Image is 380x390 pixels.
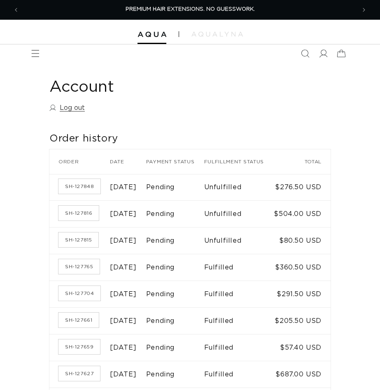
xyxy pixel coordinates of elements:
td: Fulfilled [204,281,274,308]
td: Pending [146,174,204,201]
a: Order number SH-127765 [58,259,100,274]
img: Aqua Hair Extensions [138,32,166,37]
a: Order number SH-127659 [58,339,100,354]
td: Pending [146,201,204,228]
a: Order number SH-127815 [58,232,98,247]
td: Fulfilled [204,254,274,281]
time: [DATE] [110,237,137,244]
th: Order [49,149,110,174]
td: Pending [146,334,204,361]
td: $291.50 USD [273,281,331,308]
th: Total [273,149,331,174]
time: [DATE] [110,291,137,297]
a: Order number SH-127816 [58,206,99,221]
time: [DATE] [110,318,137,324]
time: [DATE] [110,344,137,351]
td: $57.40 USD [273,334,331,361]
th: Fulfillment status [204,149,274,174]
td: Unfulfilled [204,174,274,201]
td: Unfulfilled [204,201,274,228]
summary: Search [296,44,314,63]
img: aqualyna.com [191,32,243,37]
time: [DATE] [110,371,137,378]
button: Previous announcement [7,1,25,19]
td: Pending [146,308,204,334]
td: Pending [146,254,204,281]
time: [DATE] [110,211,137,217]
td: Pending [146,228,204,254]
time: [DATE] [110,184,137,190]
td: Fulfilled [204,334,274,361]
td: $504.00 USD [273,201,331,228]
td: Pending [146,281,204,308]
th: Date [110,149,146,174]
h1: Account [49,77,331,97]
td: Fulfilled [204,308,274,334]
a: Order number SH-127661 [58,313,99,327]
td: Fulfilled [204,361,274,388]
td: Pending [146,361,204,388]
h2: Order history [49,132,331,145]
summary: Menu [26,44,44,63]
td: $276.50 USD [273,174,331,201]
td: Unfulfilled [204,228,274,254]
button: Next announcement [355,1,373,19]
td: $360.50 USD [273,254,331,281]
td: $205.50 USD [273,308,331,334]
a: Order number SH-127627 [58,366,100,381]
time: [DATE] [110,264,137,271]
td: $80.50 USD [273,228,331,254]
span: PREMIUM HAIR EXTENSIONS. NO GUESSWORK. [126,7,255,12]
a: Log out [49,102,85,114]
a: Order number SH-127848 [58,179,100,194]
th: Payment status [146,149,204,174]
td: $687.00 USD [273,361,331,388]
a: Order number SH-127704 [58,286,100,301]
